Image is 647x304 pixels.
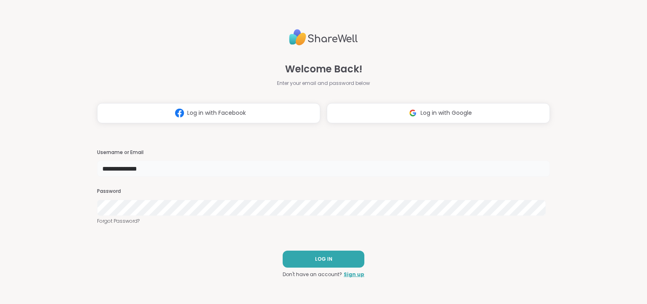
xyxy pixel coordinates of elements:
[405,106,421,120] img: ShareWell Logomark
[285,62,362,76] span: Welcome Back!
[327,103,550,123] button: Log in with Google
[172,106,187,120] img: ShareWell Logomark
[289,26,358,49] img: ShareWell Logo
[315,255,332,263] span: LOG IN
[283,271,342,278] span: Don't have an account?
[421,109,472,117] span: Log in with Google
[344,271,364,278] a: Sign up
[187,109,246,117] span: Log in with Facebook
[97,149,550,156] h3: Username or Email
[97,217,550,225] a: Forgot Password?
[97,188,550,195] h3: Password
[283,251,364,268] button: LOG IN
[97,103,320,123] button: Log in with Facebook
[277,80,370,87] span: Enter your email and password below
